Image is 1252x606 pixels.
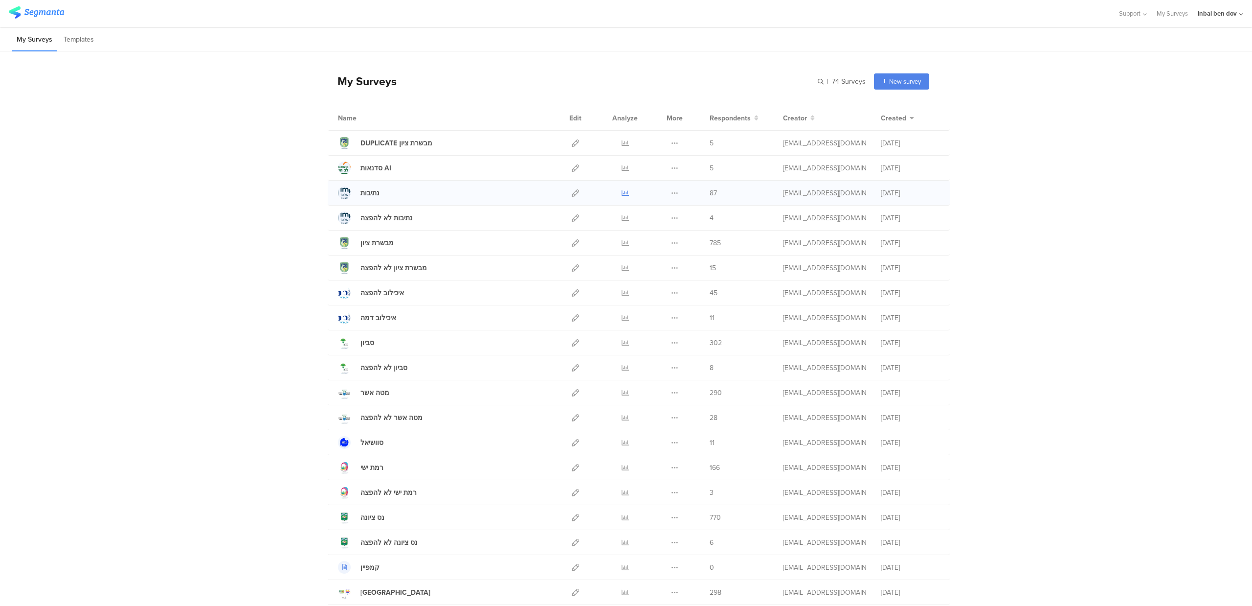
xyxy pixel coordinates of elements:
a: קמפיין [338,561,380,574]
div: נתיבות [360,188,380,198]
button: Creator [783,113,815,123]
span: Created [881,113,906,123]
div: inbalbendov@gmail.com [783,463,866,473]
div: inbalbendov@gmail.com [783,537,866,548]
div: סדנאות AI [360,163,391,173]
div: Analyze [610,106,640,130]
span: 3 [710,488,714,498]
a: נתיבות [338,186,380,199]
div: מטה אשר לא להפצה [360,413,423,423]
div: inbal ben dov [1198,9,1237,18]
div: [DATE] [881,213,939,223]
span: 87 [710,188,717,198]
span: 74 Surveys [832,76,866,87]
a: נס ציונה [338,511,384,524]
a: מטה אשר [338,386,389,399]
div: [DATE] [881,562,939,573]
a: מבשרת ציון [338,236,394,249]
li: Templates [59,28,98,51]
span: 5 [710,163,714,173]
div: נס ציונה [360,513,384,523]
div: [DATE] [881,188,939,198]
span: 4 [710,213,714,223]
div: [DATE] [881,388,939,398]
div: inbalbendov@gmail.com [783,388,866,398]
span: Creator [783,113,807,123]
span: Support [1119,9,1140,18]
span: 45 [710,288,717,298]
div: נס ציונה לא להפצה [360,537,418,548]
span: 770 [710,513,721,523]
div: inbalbendov@gmail.com [783,587,866,598]
img: segmanta logo [9,6,64,19]
div: DUPLICATE מבשרת ציון [360,138,432,148]
div: [DATE] [881,313,939,323]
a: מטה אשר לא להפצה [338,411,423,424]
div: כפר יונה [360,587,430,598]
span: 785 [710,238,721,248]
a: סביון [338,336,374,349]
li: My Surveys [12,28,57,51]
span: 302 [710,338,722,348]
div: inbalbendov@gmail.com [783,562,866,573]
div: [DATE] [881,163,939,173]
span: 15 [710,263,716,273]
a: נס ציונה לא להפצה [338,536,418,549]
div: רמת ישי [360,463,383,473]
div: [DATE] [881,463,939,473]
a: סדנאות AI [338,162,391,174]
span: Respondents [710,113,751,123]
div: inbalbendov@gmail.com [783,438,866,448]
div: סביון [360,338,374,348]
span: 298 [710,587,721,598]
span: 0 [710,562,714,573]
div: inbalbendov@gmail.com [783,488,866,498]
div: [DATE] [881,537,939,548]
a: איכילוב דמה [338,311,396,324]
a: נתיבות לא להפצה [338,211,413,224]
div: [DATE] [881,338,939,348]
div: מטה אשר [360,388,389,398]
div: איכילוב להפצה [360,288,404,298]
span: 5 [710,138,714,148]
a: איכילוב להפצה [338,286,404,299]
span: | [826,76,830,87]
span: 28 [710,413,717,423]
a: DUPLICATE מבשרת ציון [338,137,432,149]
div: סביון לא להפצה [360,363,407,373]
div: [DATE] [881,413,939,423]
div: inbalbendov@gmail.com [783,288,866,298]
div: inbalbendov@gmail.com [783,163,866,173]
div: [DATE] [881,263,939,273]
div: [DATE] [881,587,939,598]
div: More [664,106,685,130]
a: רמת ישי [338,461,383,474]
span: 290 [710,388,722,398]
div: Edit [565,106,586,130]
button: Respondents [710,113,759,123]
div: inbalbendov@gmail.com [783,313,866,323]
div: [DATE] [881,238,939,248]
a: מבשרת ציון לא להפצה [338,261,427,274]
div: inbalbendov@gmail.com [783,263,866,273]
div: My Surveys [328,73,397,90]
div: inbalbendov@gmail.com [783,513,866,523]
div: Name [338,113,397,123]
div: סוושיאל [360,438,383,448]
span: New survey [889,77,921,86]
div: נתיבות לא להפצה [360,213,413,223]
a: סביון לא להפצה [338,361,407,374]
div: מבשרת ציון [360,238,394,248]
div: inbalbendov@gmail.com [783,238,866,248]
button: Created [881,113,914,123]
div: איכילוב דמה [360,313,396,323]
div: מבשרת ציון לא להפצה [360,263,427,273]
div: [DATE] [881,288,939,298]
div: [DATE] [881,513,939,523]
div: inbalbendov@gmail.com [783,413,866,423]
span: 8 [710,363,714,373]
span: 11 [710,313,715,323]
div: inbalbendov@gmail.com [783,188,866,198]
a: רמת ישי לא להפצה [338,486,417,499]
div: gillat@segmanta.com [783,138,866,148]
